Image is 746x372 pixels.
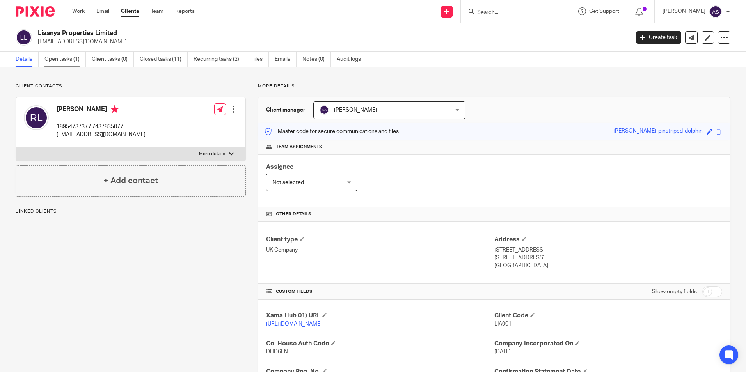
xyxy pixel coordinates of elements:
[266,289,494,295] h4: CUSTOM FIELDS
[266,321,322,327] a: [URL][DOMAIN_NAME]
[111,105,119,113] i: Primary
[337,52,367,67] a: Audit logs
[663,7,705,15] p: [PERSON_NAME]
[272,180,304,185] span: Not selected
[320,105,329,115] img: svg%3E
[57,123,146,131] p: 1895473737 / 7437835077
[16,6,55,17] img: Pixie
[199,151,225,157] p: More details
[16,29,32,46] img: svg%3E
[92,52,134,67] a: Client tasks (0)
[16,52,39,67] a: Details
[38,29,507,37] h2: Liaanya Properties Limited
[266,106,306,114] h3: Client manager
[103,175,158,187] h4: + Add contact
[266,340,494,348] h4: Co. House Auth Code
[258,83,730,89] p: More details
[266,246,494,254] p: UK Company
[140,52,188,67] a: Closed tasks (11)
[151,7,163,15] a: Team
[636,31,681,44] a: Create task
[38,38,624,46] p: [EMAIL_ADDRESS][DOMAIN_NAME]
[494,349,511,354] span: [DATE]
[276,144,322,150] span: Team assignments
[266,236,494,244] h4: Client type
[16,83,246,89] p: Client contacts
[709,5,722,18] img: svg%3E
[57,131,146,138] p: [EMAIL_ADDRESS][DOMAIN_NAME]
[494,340,722,348] h4: Company Incorporated On
[16,208,246,214] p: Linked clients
[302,52,331,67] a: Notes (0)
[264,128,399,135] p: Master code for secure communications and files
[57,105,146,115] h4: [PERSON_NAME]
[251,52,269,67] a: Files
[275,52,297,67] a: Emails
[175,7,195,15] a: Reports
[494,254,722,262] p: [STREET_ADDRESS]
[44,52,86,67] a: Open tasks (1)
[494,236,722,244] h4: Address
[24,105,49,130] img: svg%3E
[476,9,547,16] input: Search
[96,7,109,15] a: Email
[266,312,494,320] h4: Xama Hub 01) URL
[334,107,377,113] span: [PERSON_NAME]
[589,9,619,14] span: Get Support
[652,288,697,296] label: Show empty fields
[121,7,139,15] a: Clients
[494,262,722,269] p: [GEOGRAPHIC_DATA]
[494,321,512,327] span: LIA001
[613,127,703,136] div: [PERSON_NAME]-pinstriped-dolphin
[494,312,722,320] h4: Client Code
[266,164,293,170] span: Assignee
[72,7,85,15] a: Work
[494,246,722,254] p: [STREET_ADDRESS]
[194,52,245,67] a: Recurring tasks (2)
[276,211,311,217] span: Other details
[266,349,288,354] span: DHD6LN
